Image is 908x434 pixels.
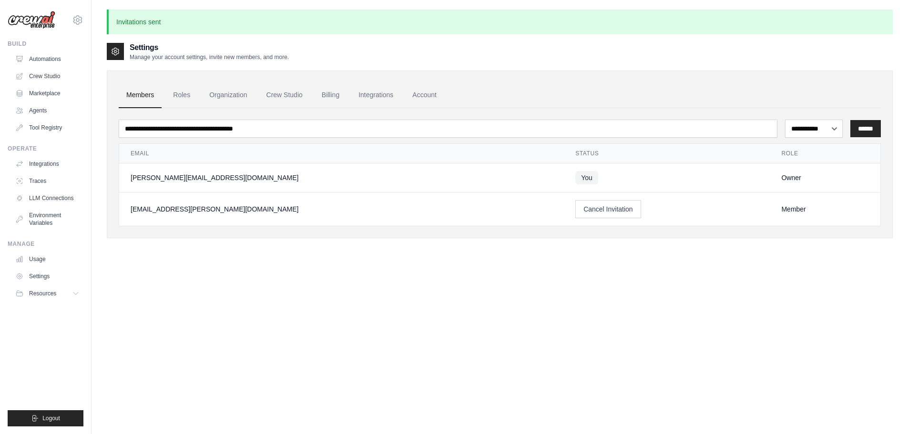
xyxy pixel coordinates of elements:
[165,82,198,108] a: Roles
[11,51,83,67] a: Automations
[8,410,83,426] button: Logout
[781,173,869,182] div: Owner
[130,42,289,53] h2: Settings
[564,144,770,163] th: Status
[8,240,83,248] div: Manage
[405,82,444,108] a: Account
[11,156,83,172] a: Integrations
[119,82,162,108] a: Members
[575,171,598,184] span: You
[11,286,83,301] button: Resources
[770,144,880,163] th: Role
[11,69,83,84] a: Crew Studio
[11,208,83,231] a: Environment Variables
[11,269,83,284] a: Settings
[119,144,564,163] th: Email
[11,86,83,101] a: Marketplace
[11,252,83,267] a: Usage
[107,10,893,34] p: Invitations sent
[781,204,869,214] div: Member
[131,173,552,182] div: [PERSON_NAME][EMAIL_ADDRESS][DOMAIN_NAME]
[8,40,83,48] div: Build
[351,82,401,108] a: Integrations
[575,200,641,218] button: Cancel Invitation
[8,11,55,29] img: Logo
[130,53,289,61] p: Manage your account settings, invite new members, and more.
[42,414,60,422] span: Logout
[11,173,83,189] a: Traces
[11,120,83,135] a: Tool Registry
[11,103,83,118] a: Agents
[8,145,83,152] div: Operate
[202,82,255,108] a: Organization
[259,82,310,108] a: Crew Studio
[314,82,347,108] a: Billing
[11,191,83,206] a: LLM Connections
[131,204,552,214] div: [EMAIL_ADDRESS][PERSON_NAME][DOMAIN_NAME]
[29,290,56,297] span: Resources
